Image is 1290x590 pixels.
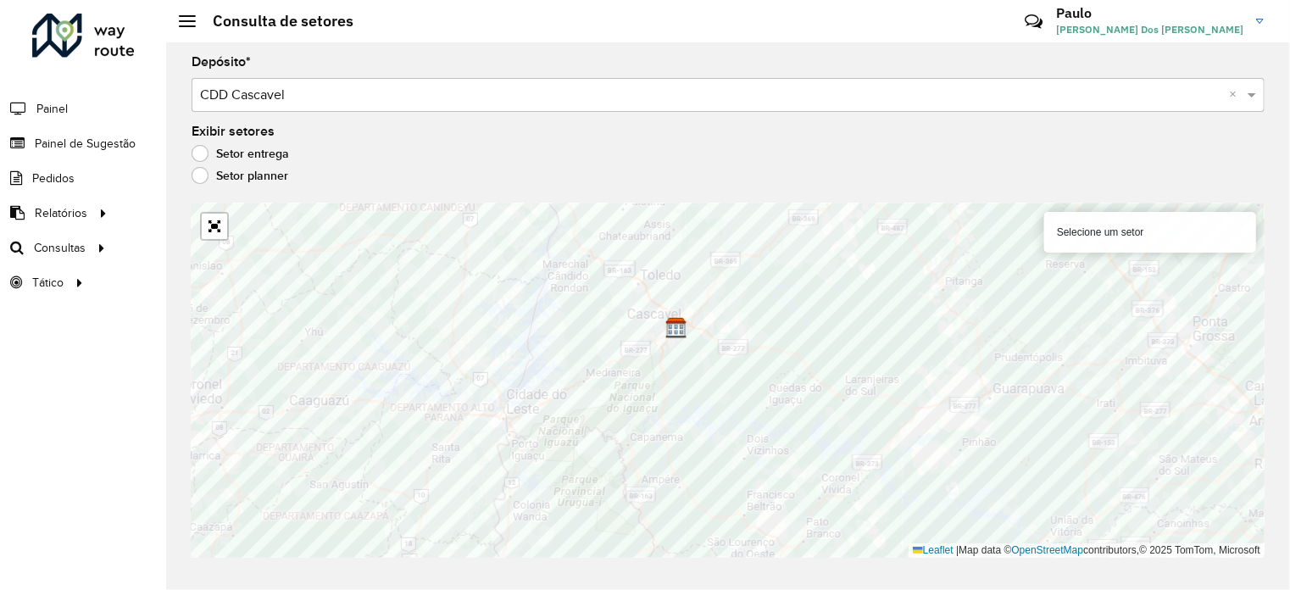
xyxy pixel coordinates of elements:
span: [PERSON_NAME] Dos [PERSON_NAME] [1056,22,1243,37]
a: Contato Rápido [1015,3,1052,40]
label: Setor planner [192,167,288,184]
span: Clear all [1229,85,1243,105]
a: Leaflet [913,544,954,556]
a: Abrir mapa em tela cheia [202,214,227,239]
label: Setor entrega [192,145,289,162]
h2: Consulta de setores [196,12,353,31]
span: | [956,544,959,556]
div: Map data © contributors,© 2025 TomTom, Microsoft [909,543,1265,558]
span: Painel de Sugestão [35,135,136,153]
a: OpenStreetMap [1012,544,1084,556]
span: Pedidos [32,170,75,187]
label: Depósito [192,52,251,72]
div: Selecione um setor [1044,212,1256,253]
h3: Paulo [1056,5,1243,21]
span: Tático [32,274,64,292]
span: Consultas [34,239,86,257]
span: Relatórios [35,204,87,222]
label: Exibir setores [192,121,275,142]
span: Painel [36,100,68,118]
